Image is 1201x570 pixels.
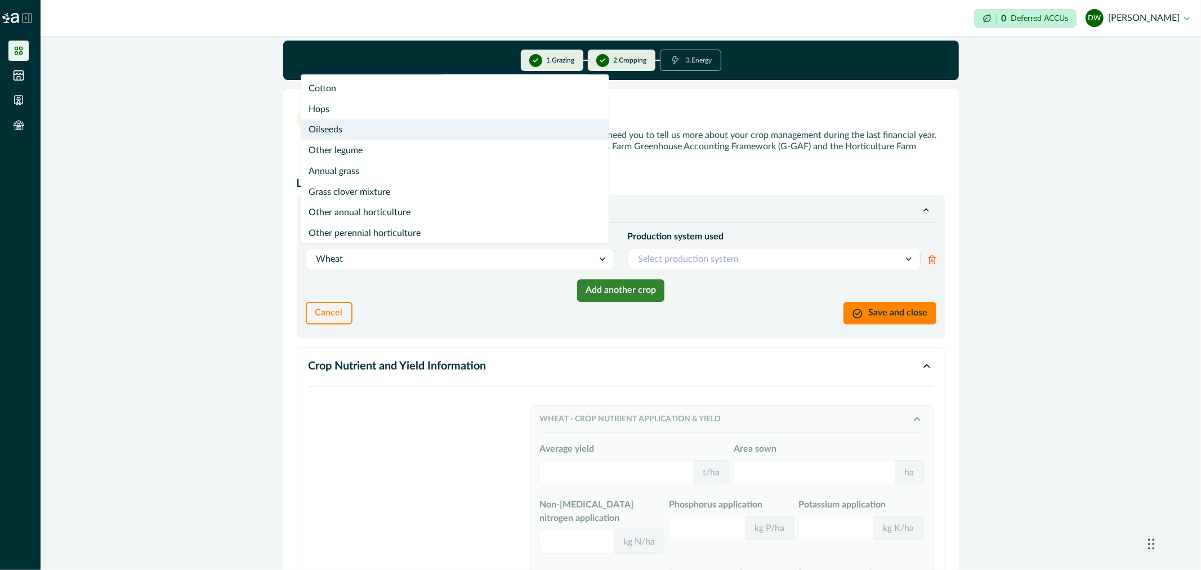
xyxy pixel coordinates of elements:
div: Drag [1148,527,1155,561]
p: Land Area Information [297,177,945,190]
div: ha [895,460,924,484]
button: Cancel [306,302,352,324]
div: Grass clover mixture [301,181,609,202]
button: 2.Cropping [588,50,655,71]
p: Production system used [628,230,936,243]
p: Potassium application [798,498,923,511]
button: daniel wortmann[PERSON_NAME] [1086,5,1190,32]
button: 1.Grazing [521,50,583,71]
img: Logo [2,13,19,23]
button: 3.Energy [660,50,721,71]
div: Cotton [301,78,609,99]
button: Add another crop [577,279,664,302]
div: Other annual horticulture [301,202,609,223]
button: Save and close [843,302,936,324]
button: Wheat - Crop Nutrient Application & Yield [539,412,923,426]
p: Area sown [734,442,923,456]
iframe: Chat Widget [1145,516,1201,570]
div: Oilseeds [301,119,609,140]
p: Phosphorus application [669,498,794,511]
p: CROP TYPE & PRODUCTION SYSTEM [310,206,921,215]
div: CROP TYPE & PRODUCTION SYSTEM [306,222,936,333]
p: 0 [1001,14,1006,23]
div: kg N/ha [614,529,664,554]
div: Annual grass [301,161,609,182]
p: Crop Nutrient and Yield Information [309,359,920,373]
div: Other legume [301,140,609,161]
p: Deferred ACCUs [1011,14,1068,23]
div: Other perennial horticulture [301,223,609,244]
div: kg K/ha [873,516,923,540]
div: t/ha [693,460,729,484]
p: Non-[MEDICAL_DATA] nitrogen application [539,498,664,525]
p: Wheat - Crop Nutrient Application & Yield [539,415,910,424]
p: Average yield [539,442,729,456]
p: In order to provide a more accurate Emissions estimate for your farm we need you to tell us more ... [319,130,945,163]
button: Crop Nutrient and Yield Information [309,359,934,373]
button: CROP TYPE & PRODUCTION SYSTEM [306,200,936,220]
div: kg P/ha [745,516,794,540]
div: Hops [301,99,609,119]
